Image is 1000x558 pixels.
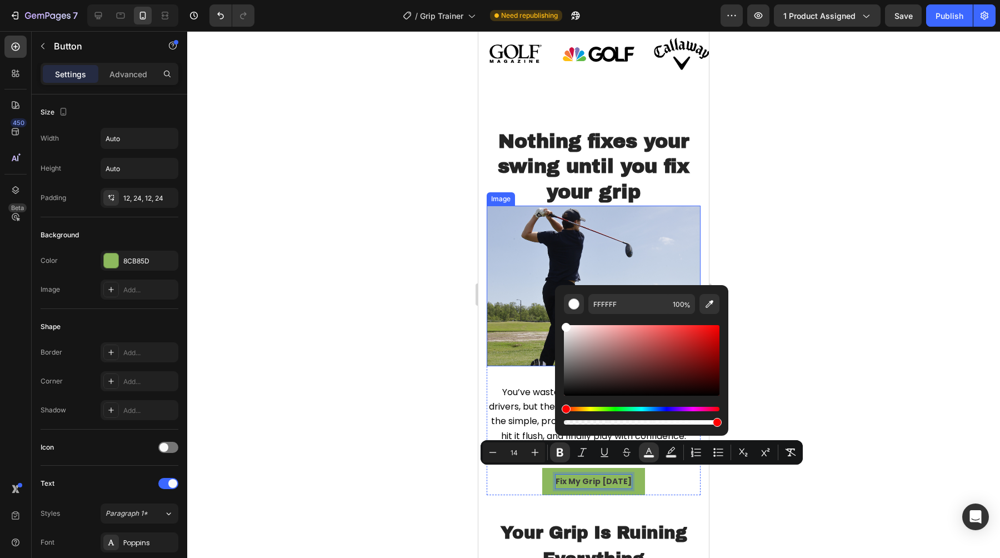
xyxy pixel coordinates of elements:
div: Rich Text Editor. Editing area: main [77,444,153,457]
input: Auto [101,158,178,178]
p: Advanced [109,68,147,80]
span: Save [894,11,913,21]
div: Size [41,105,70,120]
div: Color [41,256,58,266]
p: Settings [55,68,86,80]
button: Save [885,4,922,27]
div: Publish [936,10,963,22]
img: Alt image [176,7,231,39]
p: 7 [73,9,78,22]
img: gempages_553430388358251440-23abc44f-2c59-41ea-9094-72be30e9bcda.png [8,175,222,335]
div: Text [41,479,54,489]
span: You’ve wasted money on lessons and new drivers, but the slice never left. Fixing your grip is the... [11,355,221,411]
strong: Fix My Grip [DATE] [77,445,153,456]
div: Styles [41,509,60,519]
div: Height [41,163,61,173]
div: Add... [123,348,176,358]
div: Beta [8,203,27,212]
div: Font [41,537,54,547]
div: Editor contextual toolbar [481,440,803,465]
div: Width [41,133,59,143]
div: Icon [41,442,54,452]
div: Undo/Redo [209,4,254,27]
input: E.g FFFFFF [588,294,668,314]
div: Open Intercom Messenger [962,504,989,530]
button: Publish [926,4,973,27]
button: 1 product assigned [774,4,881,27]
span: Need republishing [501,11,558,21]
button: 7 [4,4,83,27]
div: Background [41,230,79,240]
span: / [415,10,418,22]
strong: Your Grip Is Ruining Everything [22,492,209,538]
div: Poppins [123,538,176,548]
div: Corner [41,376,63,386]
div: Add... [123,406,176,416]
div: 12, 24, 12, 24 [123,193,176,203]
strong: Nothing fixes your swing until you fix your grip [19,99,211,171]
div: Add... [123,377,176,387]
div: Image [11,163,34,173]
div: Padding [41,193,66,203]
div: Shape [41,322,61,332]
iframe: Design area [478,31,709,558]
div: Shadow [41,405,66,415]
a: Rich Text Editor. Editing area: main [64,437,167,464]
div: 8CB85D [123,256,176,266]
input: Auto [101,128,178,148]
div: Image [41,285,60,295]
div: 450 [11,118,27,127]
span: Paragraph 1* [106,509,148,519]
div: Add... [123,285,176,295]
span: 1 product assigned [783,10,856,22]
p: Button [54,39,148,53]
button: Paragraph 1* [101,504,178,524]
div: Border [41,347,62,357]
span: Grip Trainer [420,10,463,22]
span: % [684,299,691,311]
div: Hue [564,407,719,411]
